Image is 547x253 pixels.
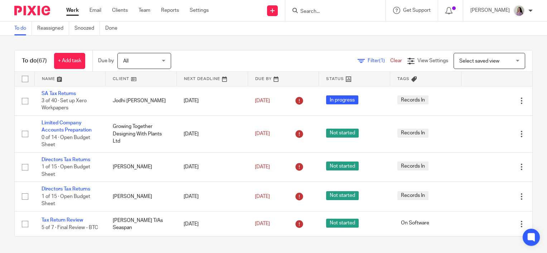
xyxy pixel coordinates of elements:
[190,7,209,14] a: Settings
[106,152,177,182] td: [PERSON_NAME]
[42,135,90,148] span: 0 of 14 · Open Budget Sheet
[255,98,270,103] span: [DATE]
[397,191,429,200] span: Records In
[368,58,390,63] span: Filter
[106,115,177,152] td: Growing Together Designing With Plants Ltd
[42,194,90,207] span: 1 of 15 · Open Budget Sheet
[106,86,177,115] td: Jodhi [PERSON_NAME]
[176,211,248,237] td: [DATE]
[397,77,410,81] span: Tags
[54,53,85,69] a: + Add task
[176,182,248,211] td: [DATE]
[112,7,128,14] a: Clients
[42,218,83,223] a: Tax Return Review
[42,98,87,111] span: 3 of 40 · Set up Xero Workpapers
[397,162,429,170] span: Records In
[139,7,150,14] a: Team
[326,129,359,138] span: Not started
[255,194,270,199] span: [DATE]
[397,129,429,138] span: Records In
[106,182,177,211] td: [PERSON_NAME]
[255,132,270,137] span: [DATE]
[123,59,129,64] span: All
[106,211,177,237] td: [PERSON_NAME] T/As Seaspan
[397,95,429,104] span: Records In
[513,5,525,16] img: Olivia.jpg
[14,6,50,15] img: Pixie
[37,21,69,35] a: Reassigned
[22,57,47,65] h1: To do
[459,59,499,64] span: Select saved view
[326,95,358,104] span: In progress
[390,58,402,63] a: Clear
[326,219,359,228] span: Not started
[161,7,179,14] a: Reports
[176,115,248,152] td: [DATE]
[89,7,101,14] a: Email
[42,91,76,96] a: SA Tax Returns
[176,152,248,182] td: [DATE]
[42,120,92,133] a: Limited Company Accounts Preparation
[98,57,114,64] p: Due by
[37,58,47,64] span: (67)
[470,7,510,14] p: [PERSON_NAME]
[14,21,32,35] a: To do
[417,58,448,63] span: View Settings
[105,21,123,35] a: Done
[42,225,98,230] span: 5 of 7 · Final Review - BTC
[255,164,270,169] span: [DATE]
[379,58,385,63] span: (1)
[42,187,90,192] a: Directors Tax Returns
[42,164,90,177] span: 1 of 15 · Open Budget Sheet
[300,9,364,15] input: Search
[176,86,248,115] td: [DATE]
[397,219,433,228] span: On Software
[326,162,359,170] span: Not started
[326,191,359,200] span: Not started
[74,21,100,35] a: Snoozed
[66,7,79,14] a: Work
[42,157,90,162] a: Directors Tax Returns
[255,222,270,227] span: [DATE]
[403,8,431,13] span: Get Support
